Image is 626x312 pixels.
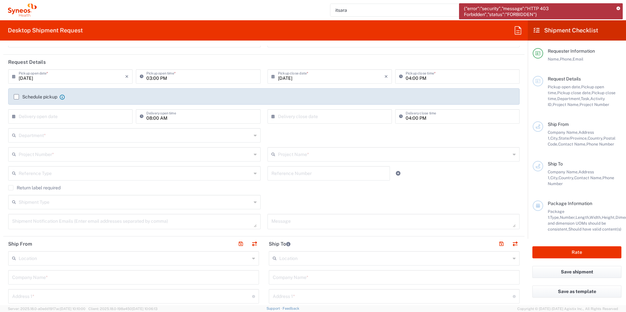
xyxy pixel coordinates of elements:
span: [DATE] 10:06:13 [132,307,157,311]
span: Name, [548,57,560,61]
span: Project Name, [553,102,580,107]
input: Shipment, tracking or reference number [330,4,500,16]
button: Save shipment [532,266,621,278]
span: Company Name, [548,130,579,135]
span: Ship To [548,161,563,166]
h2: Shipment Checklist [534,26,598,34]
span: Project Number [580,102,609,107]
span: City, [550,175,559,180]
button: Rate [532,246,621,258]
span: Type, [550,215,560,220]
label: Return label required [8,185,61,190]
span: Request Details [548,76,581,81]
span: Copyright © [DATE]-[DATE] Agistix Inc., All Rights Reserved [517,306,618,312]
span: Department, [557,96,581,101]
span: Requester Information [548,48,595,54]
span: Length, [576,215,590,220]
span: Ship From [548,122,569,127]
span: [DATE] 10:10:00 [60,307,85,311]
span: State/Province, [559,136,588,141]
span: Phone, [560,57,573,61]
button: Save as template [532,286,621,298]
span: Server: 2025.18.0-a0edd1917ac [8,307,85,311]
span: Task, [581,96,590,101]
h2: Ship From [8,241,32,247]
span: Contact Name, [574,175,602,180]
span: {"error":"security","message":"HTTP 403 Forbidden","status":"FORBIDDEN"} [464,6,612,17]
span: Should have valid content(s) [568,227,621,232]
span: Pickup close date, [557,90,592,95]
span: Country, [588,136,603,141]
a: Add Reference [394,169,403,178]
span: Package 1: [548,209,564,220]
h2: Request Details [8,59,46,65]
span: Contact Name, [558,142,586,147]
span: Company Name, [548,169,579,174]
a: Feedback [283,306,299,310]
span: Pickup open date, [548,84,581,89]
span: Phone Number [586,142,614,147]
span: Package Information [548,201,592,206]
span: Width, [590,215,602,220]
span: Client: 2025.18.0-198a450 [88,307,157,311]
i: × [384,71,388,82]
span: City, [550,136,559,141]
label: Schedule pickup [14,94,57,99]
h2: Desktop Shipment Request [8,26,83,34]
a: Support [267,306,283,310]
h2: Ship To [269,241,290,247]
i: × [125,71,129,82]
span: Height, [602,215,616,220]
span: Country, [559,175,574,180]
span: Email [573,57,583,61]
span: Number, [560,215,576,220]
